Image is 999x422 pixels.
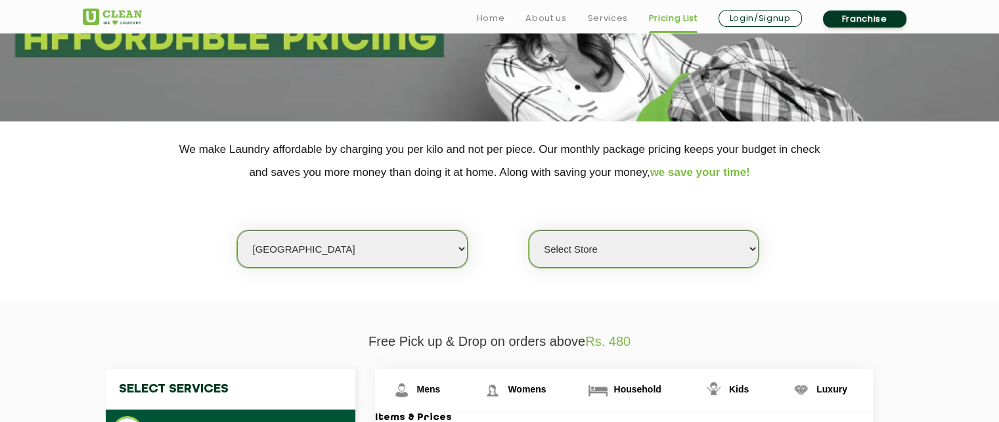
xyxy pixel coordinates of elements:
[823,11,906,28] a: Franchise
[650,166,750,179] span: we save your time!
[789,379,812,402] img: Luxury
[729,384,749,394] span: Kids
[106,369,355,410] h4: Select Services
[390,379,413,402] img: Mens
[587,11,627,26] a: Services
[702,379,725,402] img: Kids
[83,138,917,184] p: We make Laundry affordable by charging you per kilo and not per piece. Our monthly package pricin...
[719,10,802,27] a: Login/Signup
[508,384,546,394] span: Womens
[481,379,504,402] img: Womens
[525,11,566,26] a: About us
[477,11,505,26] a: Home
[83,334,917,349] p: Free Pick up & Drop on orders above
[83,9,142,25] img: UClean Laundry and Dry Cleaning
[613,384,661,394] span: Household
[587,379,610,402] img: Household
[417,384,441,394] span: Mens
[816,384,847,394] span: Luxury
[585,334,631,348] span: Rs. 480
[649,11,698,26] a: Pricing List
